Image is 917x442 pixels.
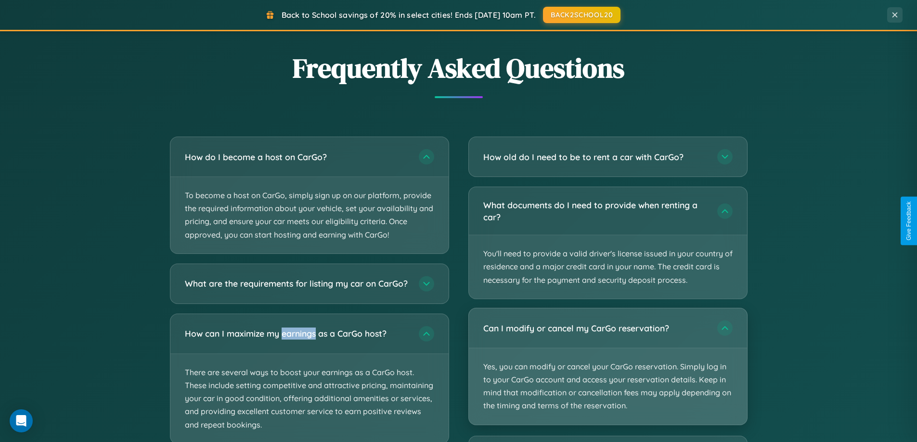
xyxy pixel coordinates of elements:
[185,151,409,163] h3: How do I become a host on CarGo?
[543,7,620,23] button: BACK2SCHOOL20
[483,151,708,163] h3: How old do I need to be to rent a car with CarGo?
[905,202,912,240] div: Give Feedback
[483,199,708,223] h3: What documents do I need to provide when renting a car?
[170,177,449,253] p: To become a host on CarGo, simply sign up on our platform, provide the required information about...
[469,235,747,299] p: You'll need to provide a valid driver's license issued in your country of residence and a major c...
[185,328,409,340] h3: How can I maximize my earnings as a CarGo host?
[170,50,748,87] h2: Frequently Asked Questions
[282,10,536,20] span: Back to School savings of 20% in select cities! Ends [DATE] 10am PT.
[469,348,747,425] p: Yes, you can modify or cancel your CarGo reservation. Simply log in to your CarGo account and acc...
[483,322,708,334] h3: Can I modify or cancel my CarGo reservation?
[10,409,33,432] div: Open Intercom Messenger
[185,278,409,290] h3: What are the requirements for listing my car on CarGo?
